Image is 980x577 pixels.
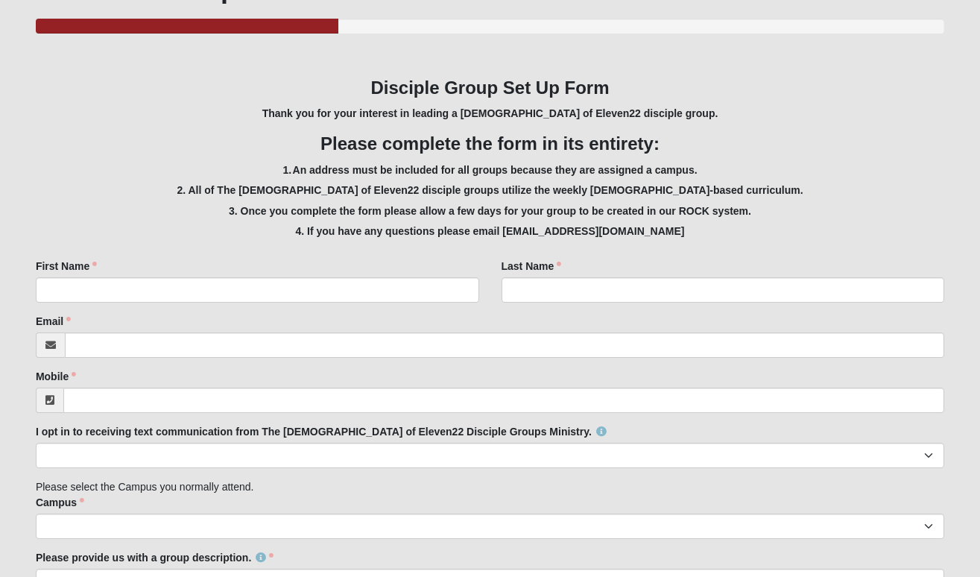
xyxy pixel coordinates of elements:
label: First Name [36,259,97,274]
label: Mobile [36,369,76,384]
label: Please provide us with a group description. [36,550,274,565]
h5: 1. An address must be included for all groups because they are assigned a campus. [36,164,944,177]
h5: 4. If you have any questions please email [EMAIL_ADDRESS][DOMAIN_NAME] [36,225,944,238]
h5: Thank you for your interest in leading a [DEMOGRAPHIC_DATA] of Eleven22 disciple group. [36,107,944,120]
h5: 3. Once you complete the form please allow a few days for your group to be created in our ROCK sy... [36,205,944,218]
h3: Please complete the form in its entirety: [36,133,944,155]
h5: 2. All of The [DEMOGRAPHIC_DATA] of Eleven22 disciple groups utilize the weekly [DEMOGRAPHIC_DATA... [36,184,944,197]
label: Campus [36,495,84,510]
label: Last Name [502,259,562,274]
label: I opt in to receiving text communication from The [DEMOGRAPHIC_DATA] of Eleven22 Disciple Groups ... [36,424,607,439]
h3: Disciple Group Set Up Form [36,78,944,99]
label: Email [36,314,71,329]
